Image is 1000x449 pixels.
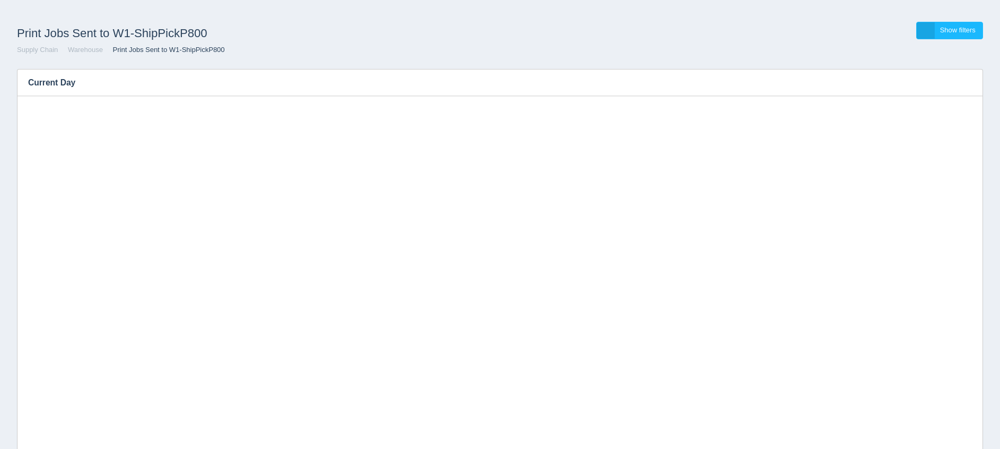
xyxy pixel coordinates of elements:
a: Supply Chain [17,46,58,54]
span: Show filters [940,26,976,34]
li: Print Jobs Sent to W1-ShipPickP800 [105,45,225,55]
a: Show filters [916,22,983,39]
h3: Current Day [18,70,967,96]
a: Warehouse [68,46,103,54]
h1: Print Jobs Sent to W1-ShipPickP800 [17,22,500,45]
